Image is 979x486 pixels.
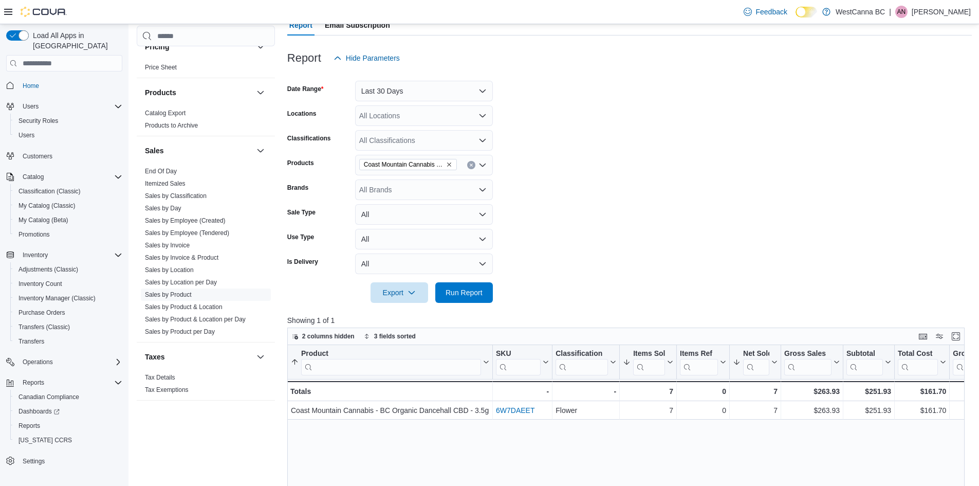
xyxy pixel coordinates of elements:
[496,385,549,398] div: -
[10,291,126,305] button: Inventory Manager (Classic)
[846,385,891,398] div: $251.93
[355,254,493,274] button: All
[145,109,186,117] span: Catalog Export
[19,455,122,467] span: Settings
[287,85,324,93] label: Date Range
[846,349,883,359] div: Subtotal
[10,390,126,404] button: Canadian Compliance
[19,79,122,92] span: Home
[19,265,78,274] span: Adjustments (Classic)
[2,149,126,164] button: Customers
[19,150,122,163] span: Customers
[2,454,126,469] button: Settings
[145,315,246,323] span: Sales by Product & Location per Day
[254,351,267,363] button: Taxes
[329,48,404,68] button: Hide Parameters
[145,254,218,262] span: Sales by Invoice & Product
[145,192,207,200] span: Sales by Classification
[478,186,487,194] button: Open list of options
[496,349,541,359] div: SKU
[145,42,252,52] button: Pricing
[287,233,314,241] label: Use Type
[446,161,452,168] button: Remove Coast Mountain Cannabis - BC Organic Dancehall CBD - 3.5g from selection in this group
[14,434,76,446] a: [US_STATE] CCRS
[145,217,226,225] span: Sales by Employee (Created)
[287,134,331,142] label: Classifications
[680,349,718,359] div: Items Ref
[19,356,122,368] span: Operations
[288,330,359,343] button: 2 columns hidden
[145,279,217,286] a: Sales by Location per Day
[360,330,420,343] button: 3 fields sorted
[933,330,946,343] button: Display options
[10,128,126,142] button: Users
[2,355,126,369] button: Operations
[145,291,192,298] a: Sales by Product
[556,404,616,417] div: Flower
[355,81,493,101] button: Last 30 Days
[19,202,76,210] span: My Catalog (Classic)
[556,349,608,375] div: Classification
[145,229,229,237] span: Sales by Employee (Tendered)
[784,349,832,375] div: Gross Sales
[19,337,44,346] span: Transfers
[19,171,122,183] span: Catalog
[680,349,726,375] button: Items Ref
[145,229,229,237] a: Sales by Employee (Tendered)
[287,159,314,167] label: Products
[898,349,938,375] div: Total Cost
[898,404,946,417] div: $161.70
[743,349,769,375] div: Net Sold
[14,420,122,432] span: Reports
[19,356,57,368] button: Operations
[287,258,318,266] label: Is Delivery
[478,136,487,145] button: Open list of options
[740,2,791,22] a: Feedback
[23,379,44,387] span: Reports
[291,404,489,417] div: Coast Mountain Cannabis - BC Organic Dancehall CBD - 3.5g
[14,263,122,276] span: Adjustments (Classic)
[14,292,122,304] span: Inventory Manager (Classic)
[145,266,194,274] a: Sales by Location
[19,100,43,113] button: Users
[19,407,60,416] span: Dashboards
[950,330,962,343] button: Enter fullscreen
[19,150,57,163] a: Customers
[435,282,493,303] button: Run Report
[2,99,126,114] button: Users
[478,161,487,169] button: Open list of options
[254,145,267,157] button: Sales
[145,205,181,212] a: Sales by Day
[145,386,189,393] a: Tax Exemptions
[145,179,186,188] span: Itemized Sales
[2,248,126,262] button: Inventory
[10,419,126,433] button: Reports
[145,121,198,130] span: Products to Archive
[145,328,215,336] span: Sales by Product per Day
[898,349,938,359] div: Total Cost
[898,349,946,375] button: Total Cost
[496,406,534,415] a: 6W7DAEET
[14,405,122,418] span: Dashboards
[623,385,673,398] div: 7
[14,307,122,319] span: Purchase Orders
[917,330,929,343] button: Keyboard shortcuts
[145,87,176,98] h3: Products
[137,107,275,136] div: Products
[145,278,217,286] span: Sales by Location per Day
[145,374,175,381] a: Tax Details
[19,376,122,389] span: Reports
[23,173,44,181] span: Catalog
[145,242,190,249] a: Sales by Invoice
[733,349,778,375] button: Net Sold
[19,100,122,113] span: Users
[145,386,189,394] span: Tax Exemptions
[846,349,891,375] button: Subtotal
[145,328,215,335] a: Sales by Product per Day
[10,320,126,334] button: Transfers (Classic)
[19,422,40,430] span: Reports
[680,385,726,398] div: 0
[14,391,122,403] span: Canadian Compliance
[254,41,267,53] button: Pricing
[23,82,39,90] span: Home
